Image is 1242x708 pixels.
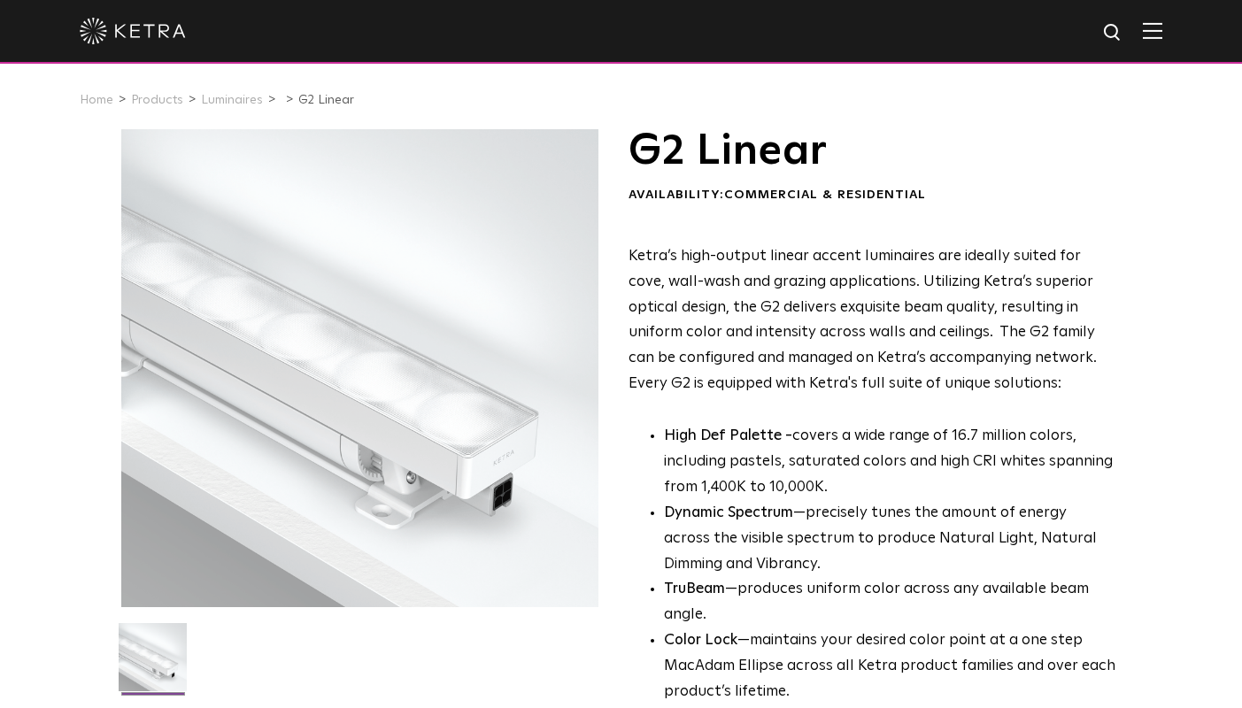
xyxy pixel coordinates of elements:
[664,581,725,596] strong: TruBeam
[664,424,1116,501] p: covers a wide range of 16.7 million colors, including pastels, saturated colors and high CRI whit...
[1143,22,1162,39] img: Hamburger%20Nav.svg
[629,244,1116,397] p: Ketra’s high-output linear accent luminaires are ideally suited for cove, wall-wash and grazing a...
[629,129,1116,173] h1: G2 Linear
[80,18,186,44] img: ketra-logo-2019-white
[201,94,263,106] a: Luminaires
[80,94,113,106] a: Home
[119,623,187,704] img: G2-Linear-2021-Web-Square
[629,187,1116,204] div: Availability:
[664,501,1116,578] li: —precisely tunes the amount of energy across the visible spectrum to produce Natural Light, Natur...
[664,505,793,520] strong: Dynamic Spectrum
[664,577,1116,628] li: —produces uniform color across any available beam angle.
[664,428,792,443] strong: High Def Palette -
[664,628,1116,705] li: —maintains your desired color point at a one step MacAdam Ellipse across all Ketra product famili...
[131,94,183,106] a: Products
[724,189,926,201] span: Commercial & Residential
[298,94,354,106] a: G2 Linear
[664,633,737,648] strong: Color Lock
[1102,22,1124,44] img: search icon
